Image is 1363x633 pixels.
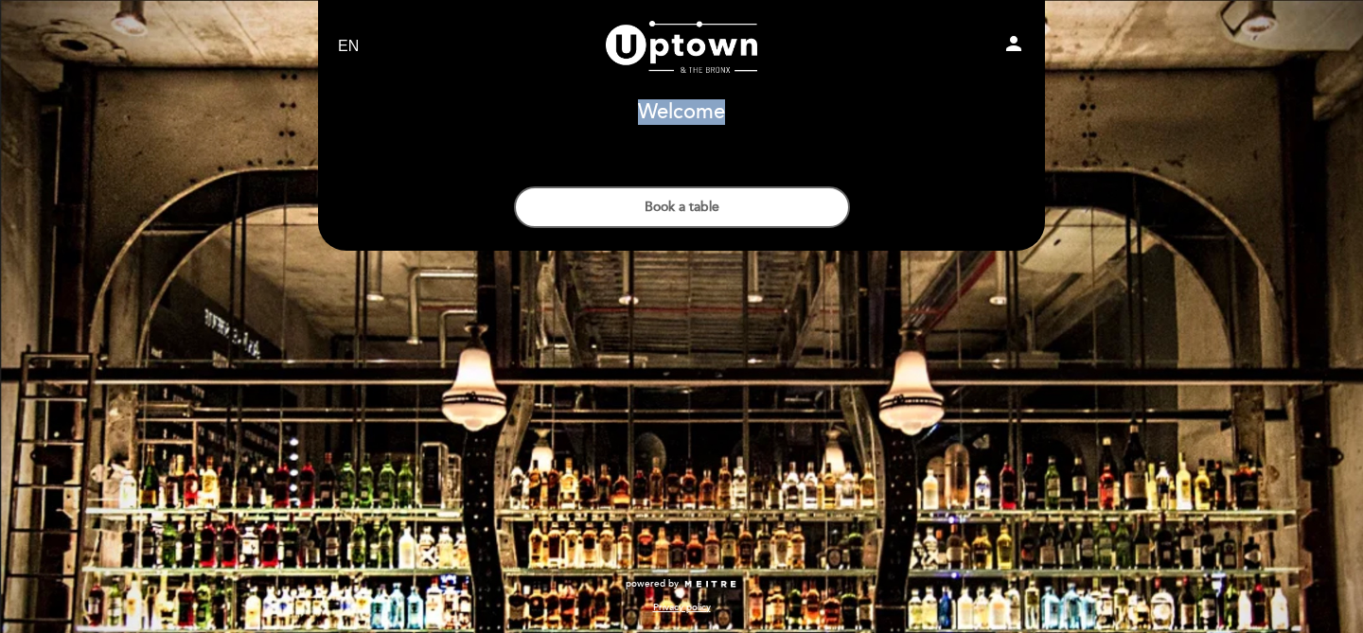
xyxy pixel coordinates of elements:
a: Privacy policy [653,601,711,614]
button: person [1002,32,1025,62]
h1: Welcome [638,101,725,124]
button: Book a table [514,186,850,228]
span: powered by [626,577,679,590]
a: Uptown [563,21,800,73]
a: powered by [626,577,737,590]
i: person [1002,32,1025,55]
img: MEITRE [683,580,737,589]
